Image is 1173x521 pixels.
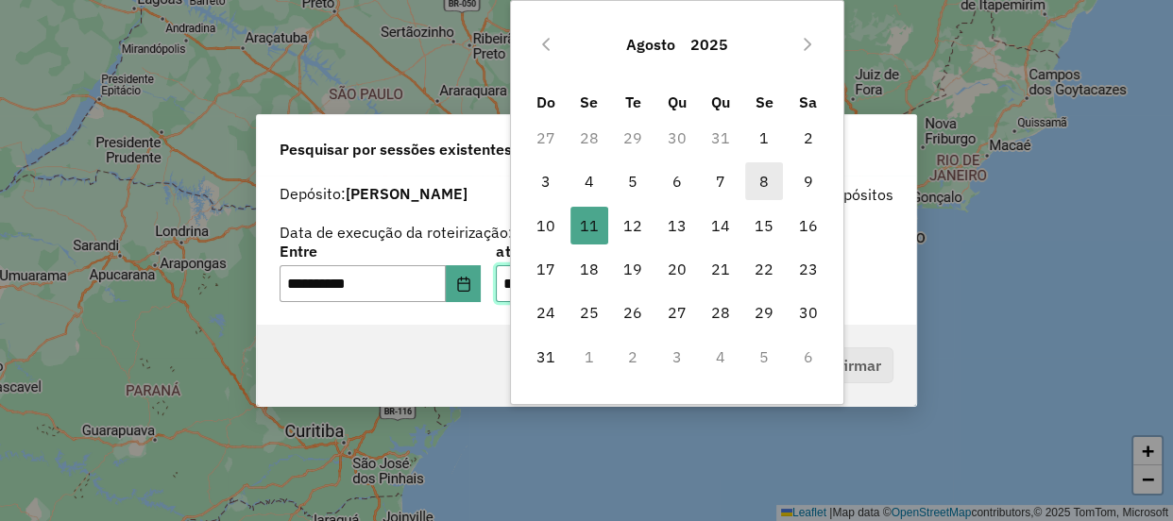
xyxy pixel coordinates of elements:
[787,247,830,291] td: 23
[702,207,739,244] span: 14
[523,335,567,378] td: 31
[570,207,608,244] span: 11
[611,335,654,378] td: 2
[702,294,739,331] span: 28
[742,247,786,291] td: 22
[614,162,652,200] span: 5
[654,116,698,160] td: 30
[280,138,512,160] span: Pesquisar por sessões existentes
[792,29,823,59] button: Next Month
[531,29,561,59] button: Previous Month
[658,250,696,288] span: 20
[742,335,786,378] td: 5
[683,22,736,67] button: Choose Year
[702,250,739,288] span: 21
[526,250,564,288] span: 17
[790,250,827,288] span: 23
[742,160,786,203] td: 8
[535,92,554,111] span: Do
[611,247,654,291] td: 19
[699,335,742,378] td: 4
[787,291,830,334] td: 30
[280,221,513,244] label: Data de execução da roteirização:
[496,240,697,262] label: até
[523,116,567,160] td: 27
[745,119,783,157] span: 1
[523,160,567,203] td: 3
[790,294,827,331] span: 30
[654,247,698,291] td: 20
[745,294,783,331] span: 29
[699,116,742,160] td: 31
[570,162,608,200] span: 4
[580,92,598,111] span: Se
[699,247,742,291] td: 21
[568,160,611,203] td: 4
[568,116,611,160] td: 28
[568,291,611,334] td: 25
[446,265,482,303] button: Choose Date
[742,291,786,334] td: 29
[699,204,742,247] td: 14
[699,291,742,334] td: 28
[787,160,830,203] td: 9
[787,204,830,247] td: 16
[654,160,698,203] td: 6
[523,247,567,291] td: 17
[568,204,611,247] td: 11
[745,207,783,244] span: 15
[668,92,687,111] span: Qu
[790,162,827,200] span: 9
[658,207,696,244] span: 13
[745,162,783,200] span: 8
[790,119,827,157] span: 2
[742,204,786,247] td: 15
[711,92,730,111] span: Qu
[799,92,817,111] span: Sa
[787,335,830,378] td: 6
[611,160,654,203] td: 5
[787,116,830,160] td: 2
[568,247,611,291] td: 18
[654,204,698,247] td: 13
[526,338,564,376] span: 31
[742,116,786,160] td: 1
[619,22,683,67] button: Choose Month
[702,162,739,200] span: 7
[568,335,611,378] td: 1
[614,250,652,288] span: 19
[699,160,742,203] td: 7
[346,184,467,203] strong: [PERSON_NAME]
[745,250,783,288] span: 22
[280,240,481,262] label: Entre
[523,204,567,247] td: 10
[614,294,652,331] span: 26
[526,162,564,200] span: 3
[614,207,652,244] span: 12
[611,116,654,160] td: 29
[790,207,827,244] span: 16
[280,182,467,205] label: Depósito:
[658,294,696,331] span: 27
[611,204,654,247] td: 12
[756,92,773,111] span: Se
[526,207,564,244] span: 10
[625,92,641,111] span: Te
[570,250,608,288] span: 18
[654,335,698,378] td: 3
[526,294,564,331] span: 24
[523,291,567,334] td: 24
[570,294,608,331] span: 25
[658,162,696,200] span: 6
[654,291,698,334] td: 27
[611,291,654,334] td: 26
